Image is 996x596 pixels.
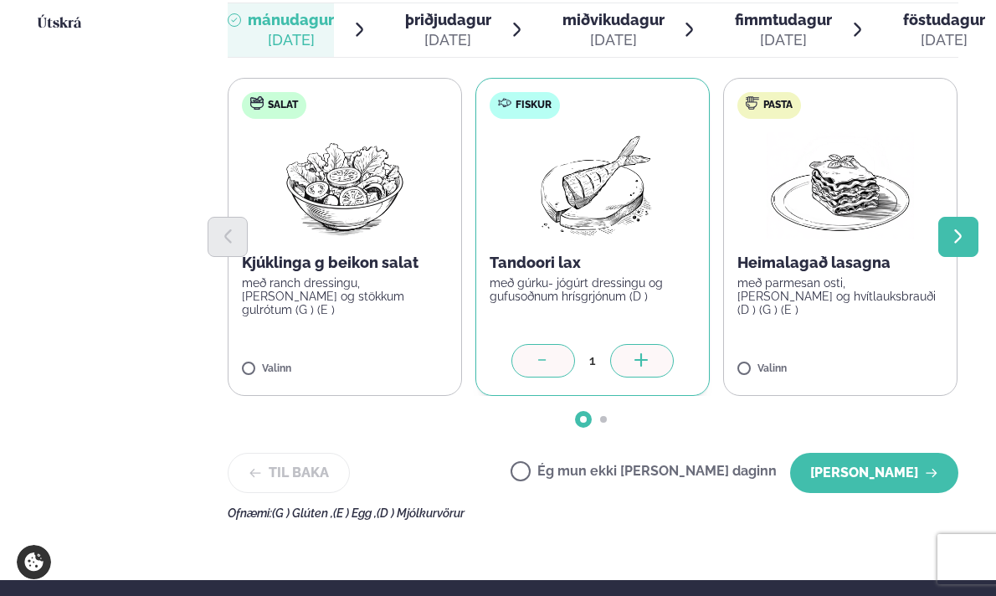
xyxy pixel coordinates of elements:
[377,506,465,520] span: (D ) Mjólkurvörur
[405,30,491,50] div: [DATE]
[516,99,552,112] span: Fiskur
[735,11,832,28] span: fimmtudagur
[600,416,607,423] span: Go to slide 2
[248,11,334,28] span: mánudagur
[737,253,943,273] p: Heimalagað lasagna
[735,30,832,50] div: [DATE]
[903,30,985,50] div: [DATE]
[242,276,448,316] p: með ranch dressingu, [PERSON_NAME] og stökkum gulrótum (G ) (E )
[38,17,81,31] span: Útskrá
[268,99,298,112] span: Salat
[580,416,587,423] span: Go to slide 1
[498,96,511,110] img: fish.svg
[575,351,610,370] div: 1
[250,96,264,110] img: salad.svg
[746,96,759,110] img: pasta.svg
[248,30,334,50] div: [DATE]
[271,132,419,239] img: Salad.png
[519,132,667,239] img: Fish.png
[562,30,665,50] div: [DATE]
[903,11,985,28] span: föstudagur
[490,276,696,303] p: með gúrku- jógúrt dressingu og gufusoðnum hrísgrjónum (D )
[405,11,491,28] span: þriðjudagur
[763,99,793,112] span: Pasta
[242,253,448,273] p: Kjúklinga g beikon salat
[38,14,81,34] a: Útskrá
[228,506,958,520] div: Ofnæmi:
[767,132,914,239] img: Lasagna.png
[228,453,350,493] button: Til baka
[938,217,978,257] button: Next slide
[208,217,248,257] button: Previous slide
[790,453,958,493] button: [PERSON_NAME]
[17,545,51,579] a: Cookie settings
[737,276,943,316] p: með parmesan osti, [PERSON_NAME] og hvítlauksbrauði (D ) (G ) (E )
[333,506,377,520] span: (E ) Egg ,
[272,506,333,520] span: (G ) Glúten ,
[490,253,696,273] p: Tandoori lax
[562,11,665,28] span: miðvikudagur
